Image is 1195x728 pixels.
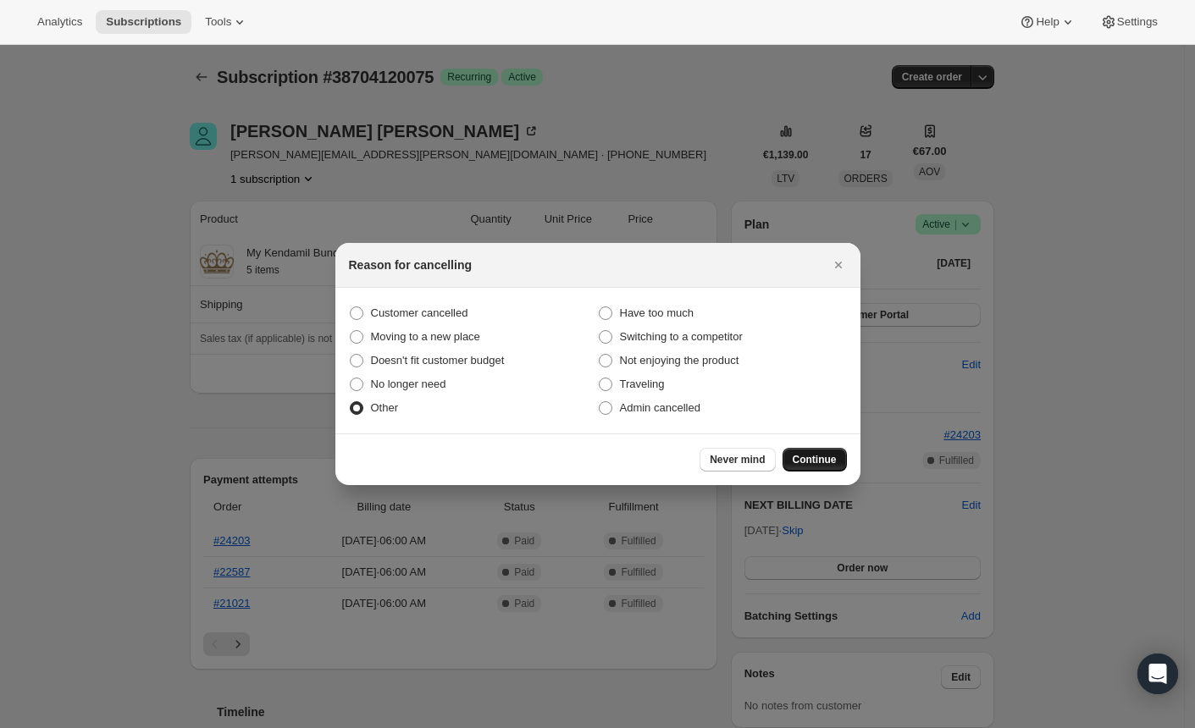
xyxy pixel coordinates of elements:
span: Have too much [620,306,694,319]
span: Continue [793,453,837,466]
span: Customer cancelled [371,306,468,319]
button: Analytics [27,10,92,34]
span: Settings [1117,15,1158,29]
span: Never mind [710,453,765,466]
span: Subscriptions [106,15,181,29]
button: Settings [1090,10,1168,34]
span: Doesn't fit customer budget [371,354,505,367]
span: Tools [205,15,231,29]
span: Moving to a new place [371,330,480,343]
span: No longer need [371,378,446,390]
div: Open Intercom Messenger [1137,654,1178,694]
span: Not enjoying the product [620,354,739,367]
button: Tools [195,10,258,34]
span: Admin cancelled [620,401,700,414]
button: Close [827,253,850,277]
span: Traveling [620,378,665,390]
button: Help [1009,10,1086,34]
button: Continue [783,448,847,472]
span: Analytics [37,15,82,29]
h2: Reason for cancelling [349,256,472,273]
span: Other [371,401,399,414]
span: Help [1036,15,1059,29]
button: Never mind [700,448,775,472]
span: Switching to a competitor [620,330,743,343]
button: Subscriptions [96,10,191,34]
